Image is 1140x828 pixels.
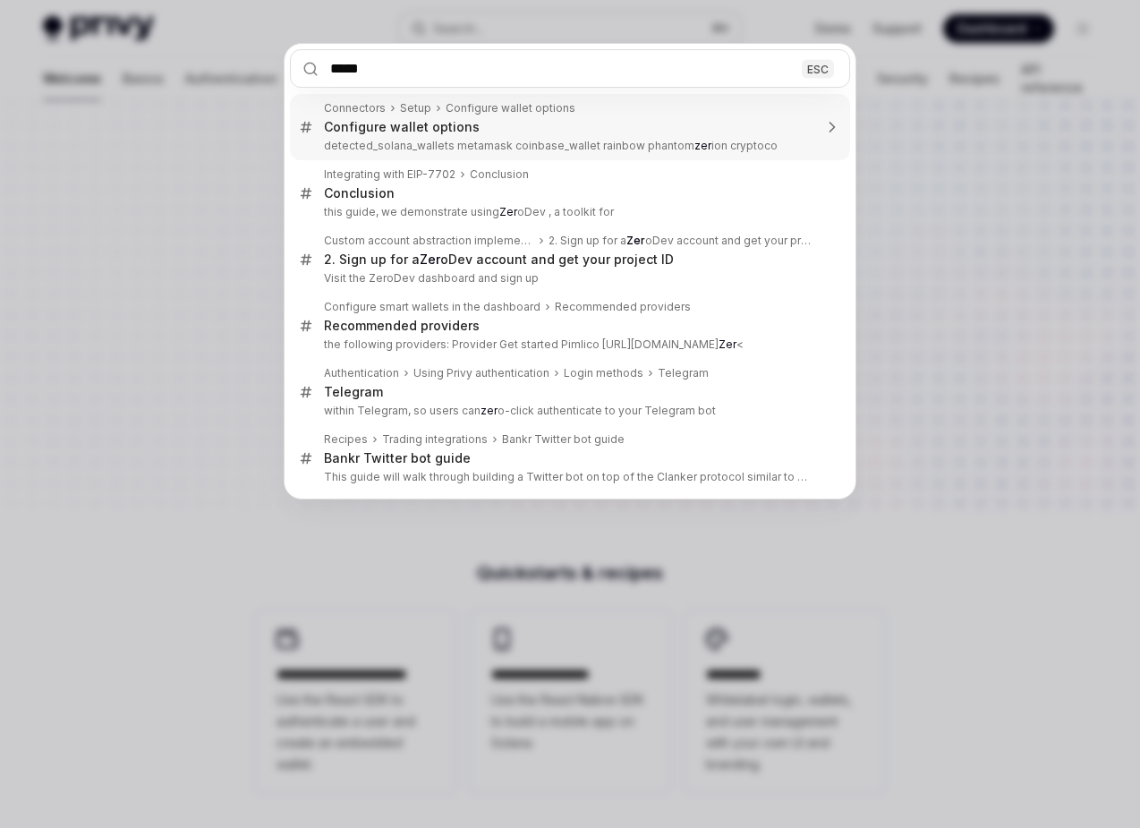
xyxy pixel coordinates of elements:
div: Recommended providers [555,300,691,314]
p: the following providers: Provider Get started Pimlico [URL][DOMAIN_NAME] [324,337,812,352]
div: Configure smart wallets in the dashboard [324,300,540,314]
mark: < [719,337,744,351]
p: detected_solana_wallets metamask coinbase_wallet rainbow phantom ion cryptoco [324,139,812,153]
p: This guide will walk through building a Twitter bot on top of the Clanker protocol similar to Bankr [324,470,812,484]
div: Configure wallet options [446,101,575,115]
div: Conclusion [324,185,395,201]
p: within Telegram, so users can o-click authenticate to your Telegram bot [324,404,812,418]
b: Zer [626,234,645,247]
div: Trading integrations [382,432,488,447]
b: zer [481,404,498,417]
b: Zer [719,337,736,351]
div: 2. Sign up for a oDev account and get your project ID [549,234,812,248]
div: Authentication [324,366,399,380]
div: Bankr Twitter bot guide [324,450,471,466]
div: Bankr Twitter bot guide [502,432,625,447]
div: Recipes [324,432,368,447]
p: this guide, we demonstrate using oDev , a toolkit for [324,205,812,219]
b: zer [694,139,711,152]
div: Connectors [324,101,386,115]
p: Visit the ZeroDev dashboard and sign up [324,271,812,286]
div: Recommended providers [324,318,480,334]
b: Zer [499,205,517,218]
div: Telegram [658,366,709,380]
div: Telegram [324,384,383,400]
div: Setup [400,101,431,115]
div: Using Privy authentication [413,366,549,380]
div: Custom account abstraction implementation [324,234,534,248]
b: Zer [420,252,440,267]
div: Login methods [564,366,643,380]
div: ESC [802,59,834,78]
div: 2. Sign up for a oDev account and get your project ID [324,252,674,268]
div: Configure wallet options [324,119,480,135]
div: Integrating with EIP-7702 [324,167,455,182]
div: Conclusion [470,167,529,182]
